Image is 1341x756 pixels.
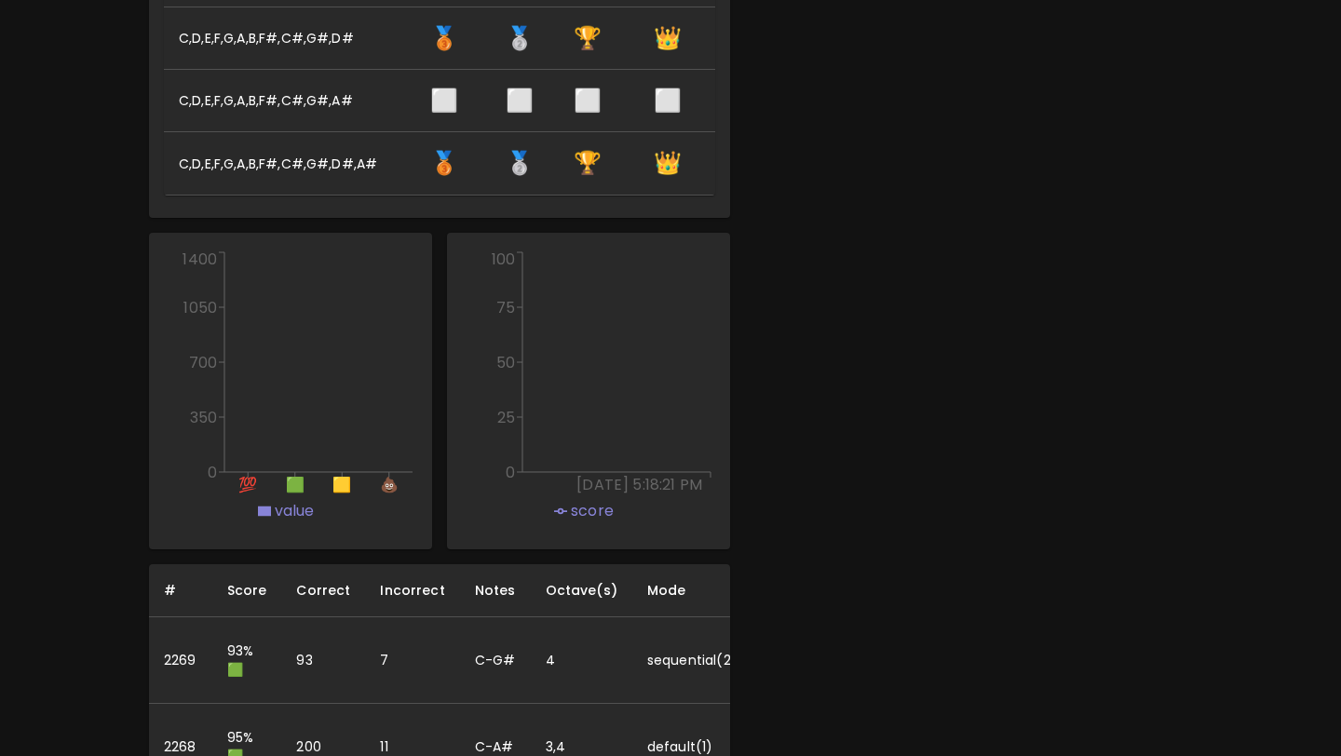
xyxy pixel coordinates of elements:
th: Correct [281,564,365,617]
th: C,D,E,F,G,A,B,F#,C#,G#,A# [164,70,403,132]
th: Incorrect [365,564,459,617]
th: # [149,564,212,617]
span: Get 300 correct notes with a score of 100% or better to earn the Platinum badge. [654,22,682,53]
tspan: 350 [190,406,217,427]
tspan: 0 [506,461,515,482]
tspan: 75 [496,296,515,317]
tspan: 25 [497,406,515,427]
span: Get 150 correct notes with a score of 98% or better to earn the Silver badge. [506,22,534,53]
th: C,D,E,F,G,A,B,F#,C#,G#,D# [164,7,403,69]
td: 93 [281,616,365,703]
span: Get 225 correct notes with a score of 98% or better to earn the Gold badge. [574,85,602,115]
tspan: 0 [208,461,217,482]
th: Score [212,564,282,617]
td: 4 [531,616,632,703]
td: 7 [365,616,459,703]
th: Notes [460,564,531,617]
tspan: 🟨 [332,474,351,495]
span: Get 150 correct notes with a score of 98% or better to earn the Silver badge. [506,85,534,115]
tspan: 1050 [183,296,217,317]
td: sequential ( 2 ) [632,616,753,703]
tspan: 💯 [238,474,257,495]
tspan: 50 [496,351,515,372]
td: C-G# [460,616,531,703]
th: Mode [632,564,753,617]
tspan: 100 [492,248,515,269]
span: Get 150 correct notes with a score of 98% or better to earn the Silver badge. [506,147,534,178]
span: value [275,500,315,521]
span: Get 300 correct notes with a score of 100% or better to earn the Platinum badge. [654,147,682,178]
tspan: 💩 [380,474,399,495]
th: Octave(s) [531,564,632,617]
span: Get 75 correct notes with a score of 98% or better to earn the Bronze badge. [430,85,458,115]
tspan: 1400 [183,248,217,269]
span: Get 225 correct notes with a score of 98% or better to earn the Gold badge. [574,147,602,178]
span: score [571,500,614,521]
tspan: 🟩 [286,474,305,495]
th: C,D,E,F,G,A,B,F#,C#,G#,D#,A# [164,132,403,195]
td: 93 % 🟩 [212,616,282,703]
span: Get 300 correct notes with a score of 100% or better to earn the Platinum badge. [654,85,682,115]
tspan: [DATE] 5:18:21 PM [576,474,702,495]
tspan: 700 [189,351,217,372]
span: Get 75 correct notes with a score of 98% or better to earn the Bronze badge. [430,147,458,178]
span: Get 75 correct notes with a score of 98% or better to earn the Bronze badge. [430,22,458,53]
td: 2269 [149,616,212,703]
span: Get 225 correct notes with a score of 98% or better to earn the Gold badge. [574,22,602,53]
